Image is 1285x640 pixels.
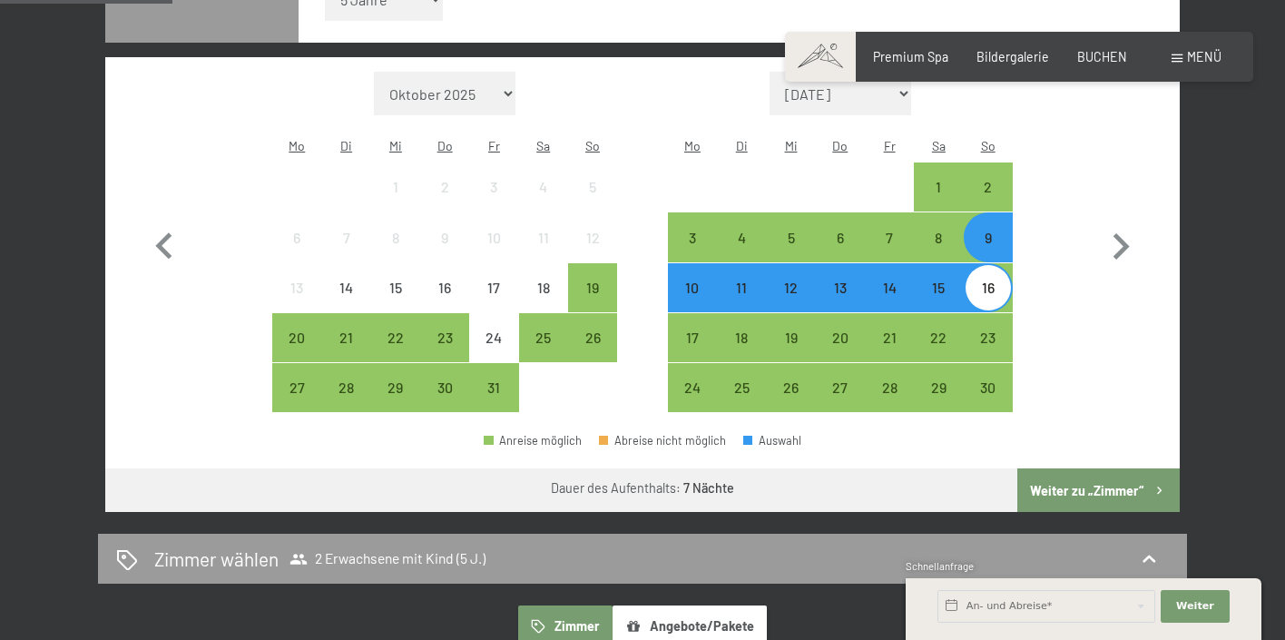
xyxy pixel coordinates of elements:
b: 7 Nächte [683,480,734,496]
div: Anreise nicht möglich [420,212,469,261]
div: 10 [471,231,516,276]
div: 6 [274,231,319,276]
abbr: Donnerstag [437,138,453,153]
div: 20 [818,330,863,376]
div: Sat Nov 29 2025 [914,363,963,412]
abbr: Sonntag [981,138,996,153]
div: 21 [867,330,912,376]
div: Thu Nov 13 2025 [816,263,865,312]
div: Anreise möglich [964,162,1013,212]
div: Anreise möglich [914,363,963,412]
div: 1 [373,180,418,225]
div: Anreise möglich [321,363,370,412]
a: BUCHEN [1077,49,1127,64]
div: Mon Nov 24 2025 [668,363,717,412]
div: Anreise möglich [484,435,582,447]
div: 22 [373,330,418,376]
div: 10 [670,281,715,326]
div: Anreise möglich [865,313,914,362]
div: Wed Oct 22 2025 [371,313,420,362]
div: Sun Nov 09 2025 [964,212,1013,261]
div: Anreise möglich [272,363,321,412]
div: Anreise nicht möglich [371,263,420,312]
div: Anreise nicht möglich [371,212,420,261]
div: Fri Oct 24 2025 [469,313,518,362]
div: Mon Oct 13 2025 [272,263,321,312]
div: 18 [719,330,764,376]
div: 25 [521,330,566,376]
div: Anreise nicht möglich [469,313,518,362]
div: 11 [521,231,566,276]
div: Anreise möglich [914,263,963,312]
div: Anreise möglich [568,313,617,362]
div: Anreise möglich [668,313,717,362]
h2: Zimmer wählen [154,546,279,572]
div: Anreise möglich [717,263,766,312]
div: Tue Nov 11 2025 [717,263,766,312]
div: Thu Nov 06 2025 [816,212,865,261]
div: 11 [719,281,764,326]
div: Sun Nov 16 2025 [964,263,1013,312]
div: 22 [916,330,961,376]
abbr: Montag [289,138,305,153]
div: 12 [570,231,615,276]
div: Mon Oct 27 2025 [272,363,321,412]
div: 18 [521,281,566,326]
div: Anreise nicht möglich [519,162,568,212]
div: Anreise nicht möglich [568,212,617,261]
div: 24 [471,330,516,376]
div: 7 [867,231,912,276]
div: 17 [471,281,516,326]
div: Anreise nicht möglich [272,212,321,261]
div: Anreise möglich [865,363,914,412]
div: 2 [966,180,1011,225]
div: Anreise möglich [816,313,865,362]
div: Anreise nicht möglich [519,212,568,261]
abbr: Mittwoch [785,138,798,153]
div: Wed Oct 29 2025 [371,363,420,412]
div: Wed Nov 05 2025 [766,212,815,261]
div: Anreise möglich [766,363,815,412]
div: Thu Oct 16 2025 [420,263,469,312]
div: 23 [422,330,467,376]
div: Sun Oct 05 2025 [568,162,617,212]
div: Mon Nov 03 2025 [668,212,717,261]
div: 3 [471,180,516,225]
div: 29 [916,380,961,426]
div: 5 [570,180,615,225]
div: 8 [373,231,418,276]
div: Sat Nov 01 2025 [914,162,963,212]
div: Anreise möglich [766,212,815,261]
div: 13 [274,281,319,326]
div: Anreise möglich [865,263,914,312]
div: Anreise möglich [420,313,469,362]
div: 30 [422,380,467,426]
div: Thu Oct 23 2025 [420,313,469,362]
div: Abreise nicht möglich [599,435,726,447]
div: Tue Oct 07 2025 [321,212,370,261]
div: Wed Nov 19 2025 [766,313,815,362]
div: 5 [768,231,813,276]
div: Fri Nov 28 2025 [865,363,914,412]
div: 15 [916,281,961,326]
div: Sat Nov 15 2025 [914,263,963,312]
div: Anreise möglich [816,263,865,312]
div: 29 [373,380,418,426]
div: Mon Oct 20 2025 [272,313,321,362]
span: Bildergalerie [976,49,1049,64]
div: 9 [966,231,1011,276]
div: Thu Oct 09 2025 [420,212,469,261]
div: Anreise möglich [914,162,963,212]
div: Fri Nov 14 2025 [865,263,914,312]
div: Anreise nicht möglich [469,212,518,261]
div: Anreise nicht möglich [321,263,370,312]
div: 7 [323,231,368,276]
div: Anreise möglich [914,212,963,261]
div: 14 [323,281,368,326]
div: 9 [422,231,467,276]
div: Anreise möglich [865,212,914,261]
div: Anreise möglich [668,212,717,261]
div: Anreise möglich [371,363,420,412]
div: Anreise möglich [568,263,617,312]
